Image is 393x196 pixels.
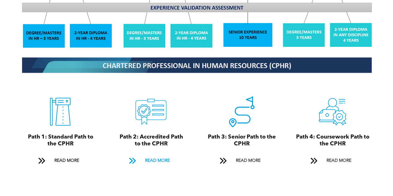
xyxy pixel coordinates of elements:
span: READ MORE [233,155,263,166]
a: READ MORE [306,155,359,166]
span: Path 1: Standard Path to the CPHR [28,134,93,147]
span: READ MORE [324,155,353,166]
span: Path 3: Senior Path to the CPHR [208,134,276,147]
span: READ MORE [143,155,172,166]
span: Path 4: Coursework Path to the CPHR [296,134,369,147]
span: Path 2: Accredited Path to the CPHR [119,134,183,147]
a: READ MORE [215,155,268,166]
span: READ MORE [52,155,81,166]
a: READ MORE [34,155,87,166]
a: READ MORE [124,155,178,166]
